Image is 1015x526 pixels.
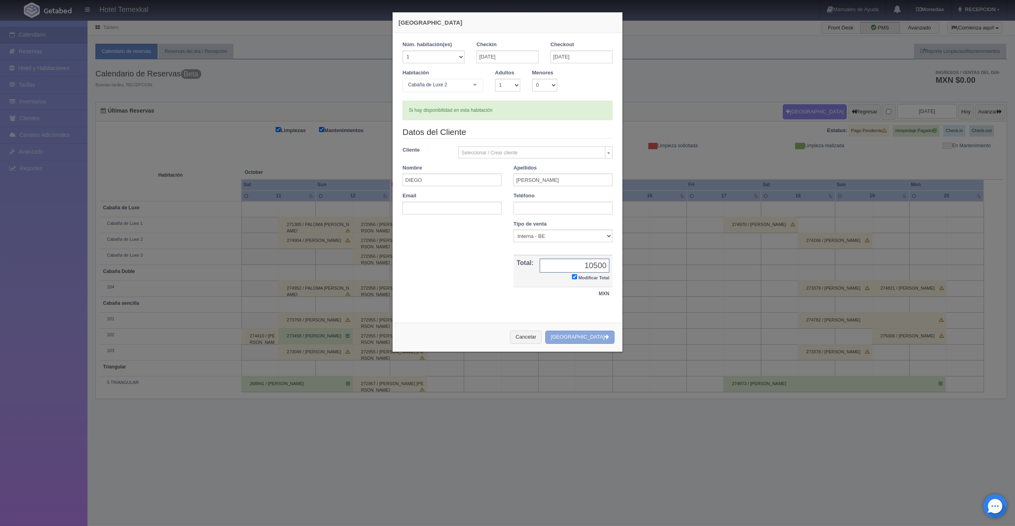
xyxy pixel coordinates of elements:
strong: MXN [599,291,609,296]
label: Habitación [402,69,429,77]
label: Núm. habitación(es) [402,41,452,49]
th: Total: [513,255,537,287]
button: [GEOGRAPHIC_DATA] [545,331,614,344]
span: Cabaña de Luxe 2 [406,81,467,89]
button: Cancelar [510,331,542,344]
input: DD-MM-AAAA [550,51,612,63]
h4: [GEOGRAPHIC_DATA] [399,18,616,27]
label: Tipo de venta [513,220,547,228]
input: DD-MM-AAAA [476,51,539,63]
div: Si hay disponibilidad en esta habitación [402,101,612,120]
small: Modificar Total [578,275,609,280]
label: Adultos [495,69,514,77]
span: Seleccionar / Crear cliente [462,147,602,159]
legend: Datos del Cliente [402,126,612,138]
label: Checkout [550,41,574,49]
label: Menores [532,69,553,77]
a: Seleccionar / Crear cliente [458,146,613,158]
input: Modificar Total [572,274,577,279]
label: Checkin [476,41,497,49]
label: Email [402,192,416,200]
label: Cliente [397,146,452,154]
label: Teléfono [513,192,535,200]
label: Apellidos [513,164,537,172]
label: Nombre [402,164,422,172]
